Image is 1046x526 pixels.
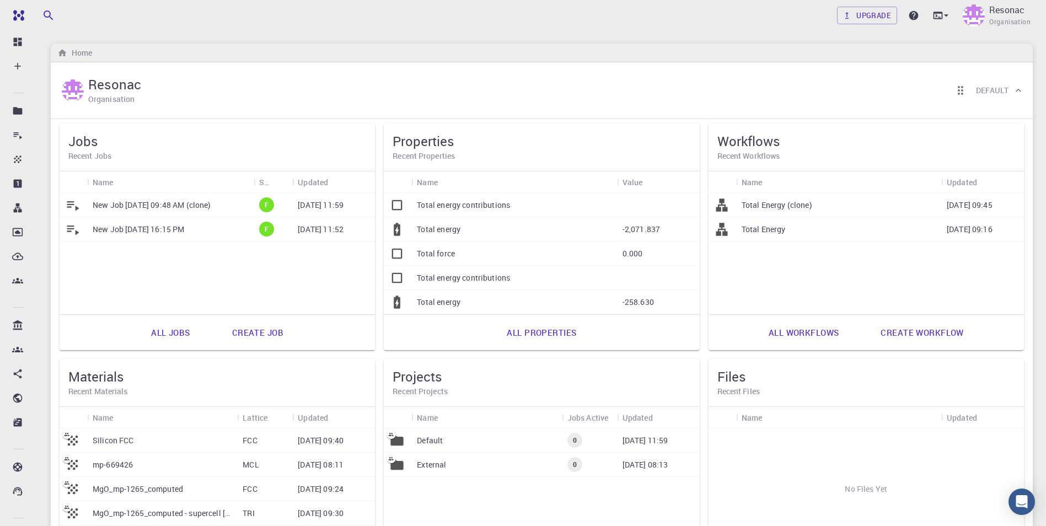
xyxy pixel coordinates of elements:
span: Organisation [989,17,1031,28]
h6: Recent Workflows [717,150,1015,162]
h5: Properties [393,132,690,150]
div: Icon [60,171,87,193]
p: [DATE] 11:59 [623,435,668,446]
div: Name [742,171,763,193]
p: Silicon FCC [93,435,134,446]
a: All workflows [757,319,851,346]
h5: Resonac [88,76,141,93]
div: Icon [709,171,736,193]
h6: Recent Materials [68,385,366,398]
div: Lattice [243,407,267,428]
div: Updated [947,171,977,193]
p: 0.000 [623,248,643,259]
div: Name [87,407,237,428]
div: Status [259,171,269,193]
p: New Job [DATE] 09:48 AM (clone) [93,200,211,211]
p: [DATE] 09:45 [947,200,993,211]
span: F [260,224,273,234]
h5: Files [717,368,1015,385]
button: Sort [653,409,670,426]
p: [DATE] 09:16 [947,224,993,235]
div: ResonacResonacOrganisationReorder cardsDefault [51,62,1033,119]
div: Updated [298,171,328,193]
div: Name [736,407,941,428]
div: finished [259,197,274,212]
a: Create workflow [868,319,975,346]
button: Sort [762,409,780,426]
h6: Default [976,84,1009,96]
p: FCC [243,435,257,446]
a: Create job [220,319,296,346]
p: MgO_mp-1265_computed - supercell [[3,0,0],[0,3,0],[0,0,3]] [93,508,232,519]
p: [DATE] 09:30 [298,508,344,519]
div: Name [87,171,254,193]
h6: Recent Jobs [68,150,366,162]
p: [DATE] 08:11 [298,459,344,470]
p: MgO_mp-1265_computed [93,484,183,495]
p: [DATE] 08:13 [623,459,668,470]
p: -258.630 [623,297,654,308]
div: Value [623,171,643,193]
span: F [260,200,273,210]
h5: Projects [393,368,690,385]
div: Jobs Active [567,407,609,428]
button: Sort [977,409,995,426]
button: Reorder cards [950,79,972,101]
div: Open Intercom Messenger [1009,489,1035,515]
div: Name [411,171,616,193]
button: Sort [328,173,346,191]
p: Total energy [417,297,460,308]
h6: Recent Projects [393,385,690,398]
div: Name [417,171,438,193]
p: Total Energy [742,224,786,235]
div: Name [93,171,114,193]
p: [DATE] 09:24 [298,484,344,495]
div: Icon [709,407,736,428]
div: Jobs Active [562,407,617,428]
h5: Workflows [717,132,1015,150]
div: Status [254,171,292,193]
div: Name [417,407,438,428]
div: Updated [941,171,1024,193]
div: Updated [947,407,977,428]
p: Resonac [989,3,1024,17]
p: Total Energy (clone) [742,200,812,211]
img: Resonac [62,79,84,101]
div: Icon [60,407,87,428]
div: Name [736,171,941,193]
a: All jobs [139,319,202,346]
p: -2,071.837 [623,224,661,235]
h5: Materials [68,368,366,385]
div: Name [742,407,763,428]
p: New Job [DATE] 16:15 PM [93,224,184,235]
div: Value [617,171,700,193]
p: TRI [243,508,254,519]
h5: Jobs [68,132,366,150]
button: Sort [438,173,455,191]
img: Resonac [963,4,985,26]
h6: Recent Files [717,385,1015,398]
p: [DATE] 11:59 [298,200,344,211]
p: Default [417,435,443,446]
button: Sort [114,409,131,426]
span: 0 [568,436,581,445]
p: External [417,459,446,470]
div: Updated [623,407,653,428]
div: Name [93,407,114,428]
nav: breadcrumb [55,47,94,59]
button: Sort [269,173,287,191]
h6: Recent Properties [393,150,690,162]
div: Icon [384,407,411,428]
button: Sort [642,173,660,191]
span: 0 [568,460,581,469]
p: MCL [243,459,259,470]
p: Total energy contributions [417,272,510,283]
button: Sort [977,173,995,191]
p: mp-669426 [93,459,133,470]
p: [DATE] 11:52 [298,224,344,235]
p: Total force [417,248,455,259]
p: Total energy contributions [417,200,510,211]
p: [DATE] 09:40 [298,435,344,446]
p: Total energy [417,224,460,235]
button: Sort [438,409,455,426]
